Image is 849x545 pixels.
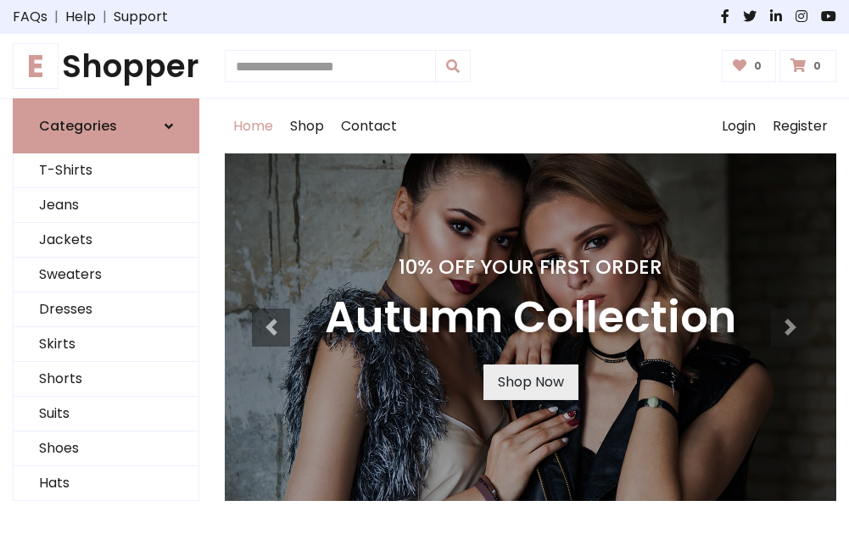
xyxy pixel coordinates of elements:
a: Skirts [14,327,198,362]
a: EShopper [13,47,199,85]
a: Support [114,7,168,27]
a: Jackets [14,223,198,258]
a: 0 [722,50,777,82]
a: Jeans [14,188,198,223]
a: 0 [779,50,836,82]
a: Home [225,99,282,153]
span: 0 [750,58,766,74]
a: T-Shirts [14,153,198,188]
a: Login [713,99,764,153]
a: Shop Now [483,364,578,400]
a: Suits [14,397,198,431]
a: Contact [332,99,405,153]
h6: Categories [39,118,117,134]
span: | [47,7,65,27]
a: Shorts [14,362,198,397]
a: Dresses [14,292,198,327]
span: | [96,7,114,27]
h1: Shopper [13,47,199,85]
a: Register [764,99,836,153]
h4: 10% Off Your First Order [325,255,736,279]
a: Shoes [14,431,198,466]
a: Hats [14,466,198,501]
h3: Autumn Collection [325,292,736,344]
span: E [13,43,59,89]
a: Categories [13,98,199,153]
a: Sweaters [14,258,198,292]
a: FAQs [13,7,47,27]
a: Help [65,7,96,27]
a: Shop [282,99,332,153]
span: 0 [809,58,825,74]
